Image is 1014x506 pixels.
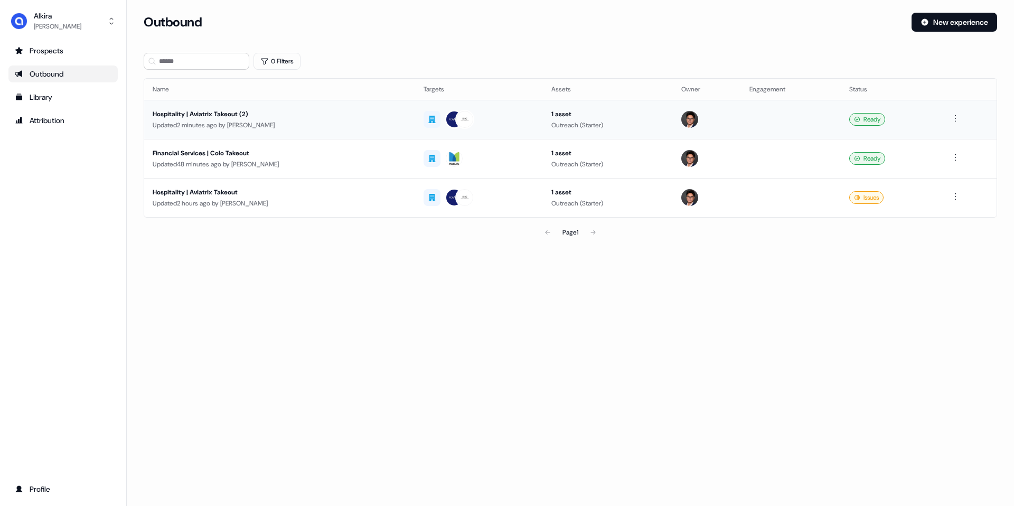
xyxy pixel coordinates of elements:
div: Outreach (Starter) [551,120,664,130]
div: Updated 2 minutes ago by [PERSON_NAME] [153,120,407,130]
div: Outreach (Starter) [551,198,664,209]
div: Attribution [15,115,111,126]
img: Hugh [681,150,698,167]
button: New experience [912,13,997,32]
div: Issues [849,191,884,204]
div: Financial Services | Colo Takeout [153,148,406,158]
div: Hospitality | Aviatrix Takeout [153,187,406,198]
div: Prospects [15,45,111,56]
div: [PERSON_NAME] [34,21,81,32]
a: Go to profile [8,481,118,498]
th: Assets [543,79,673,100]
button: 0 Filters [253,53,301,70]
div: Profile [15,484,111,494]
div: 1 asset [551,148,664,158]
th: Targets [415,79,543,100]
a: Go to attribution [8,112,118,129]
th: Status [841,79,941,100]
div: 1 asset [551,187,664,198]
div: Outbound [15,69,111,79]
button: Alkira[PERSON_NAME] [8,8,118,34]
img: Hugh [681,189,698,206]
a: Go to templates [8,89,118,106]
th: Engagement [741,79,841,100]
div: Updated 2 hours ago by [PERSON_NAME] [153,198,407,209]
a: Go to prospects [8,42,118,59]
div: Library [15,92,111,102]
div: Updated 48 minutes ago by [PERSON_NAME] [153,159,407,170]
th: Owner [673,79,741,100]
div: Hospitality | Aviatrix Takeout (2) [153,109,406,119]
div: Page 1 [562,227,578,238]
img: Hugh [681,111,698,128]
th: Name [144,79,415,100]
div: Outreach (Starter) [551,159,664,170]
div: Alkira [34,11,81,21]
div: Ready [849,152,885,165]
a: Go to outbound experience [8,65,118,82]
h3: Outbound [144,14,202,30]
div: 1 asset [551,109,664,119]
div: Ready [849,113,885,126]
